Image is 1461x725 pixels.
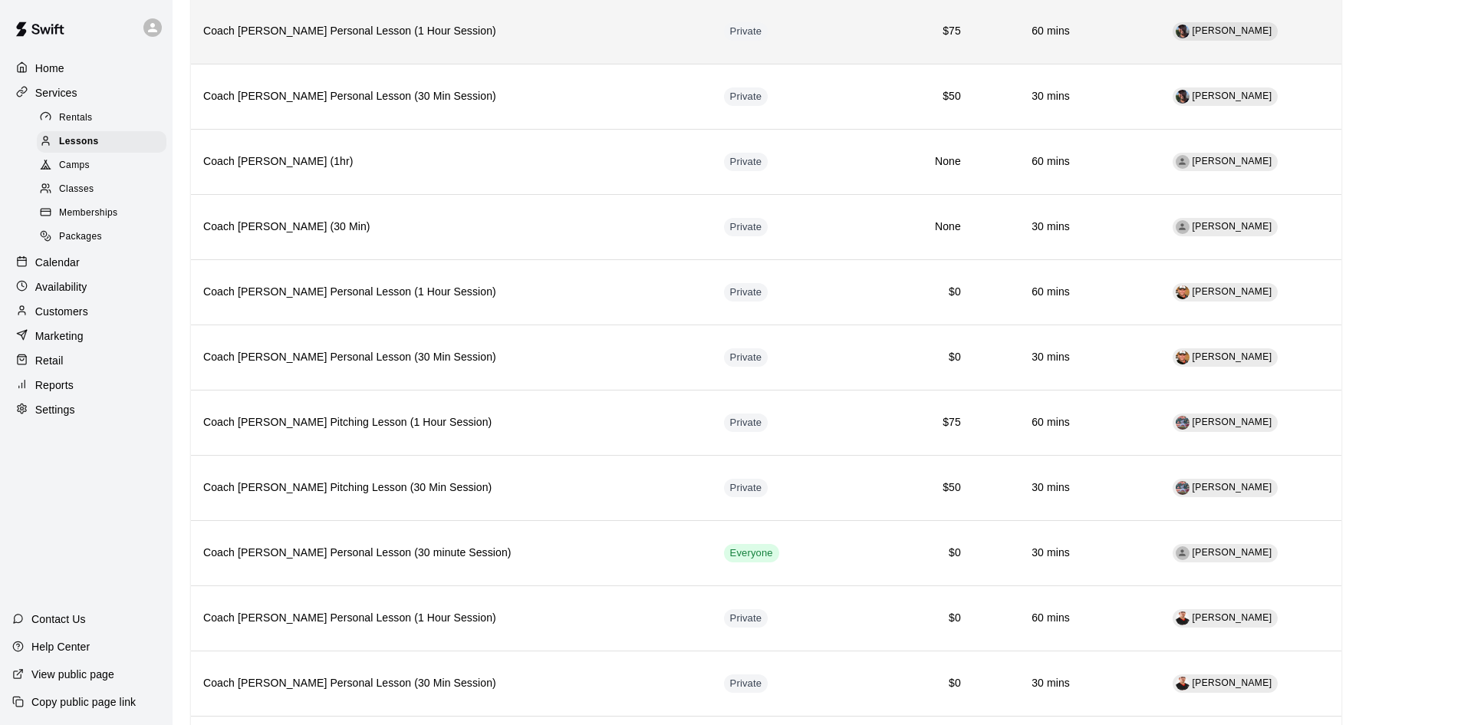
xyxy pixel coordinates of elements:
[724,285,768,300] span: Private
[203,88,699,105] h6: Coach [PERSON_NAME] Personal Lesson (30 Min Session)
[724,25,768,39] span: Private
[31,667,114,682] p: View public page
[12,275,160,298] a: Availability
[31,639,90,654] p: Help Center
[724,546,779,561] span: Everyone
[59,182,94,197] span: Classes
[1193,286,1272,297] span: [PERSON_NAME]
[12,349,160,372] a: Retail
[986,88,1070,105] h6: 30 mins
[35,328,84,344] p: Marketing
[37,130,173,153] a: Lessons
[724,677,768,691] span: Private
[849,23,961,40] h6: $75
[1176,285,1190,299] img: Ryan Hoffman
[37,106,173,130] a: Rentals
[12,374,160,397] a: Reports
[986,284,1070,301] h6: 60 mins
[35,61,64,76] p: Home
[724,544,779,562] div: This service is visible to all of your customers
[986,479,1070,496] h6: 30 mins
[1176,546,1190,560] div: Ashley Schmalfeldt
[849,414,961,431] h6: $75
[986,545,1070,562] h6: 30 mins
[35,402,75,417] p: Settings
[35,304,88,319] p: Customers
[203,349,699,366] h6: Coach [PERSON_NAME] Personal Lesson (30 Min Session)
[849,153,961,170] h6: None
[1193,351,1272,362] span: [PERSON_NAME]
[724,609,768,628] div: This service is hidden, and can only be accessed via a direct link
[724,414,768,432] div: This service is hidden, and can only be accessed via a direct link
[59,134,99,150] span: Lessons
[1193,547,1272,558] span: [PERSON_NAME]
[724,479,768,497] div: This service is hidden, and can only be accessed via a direct link
[1193,677,1272,688] span: [PERSON_NAME]
[203,219,699,236] h6: Coach [PERSON_NAME] (30 Min)
[849,545,961,562] h6: $0
[59,229,102,245] span: Packages
[12,57,160,80] a: Home
[31,694,136,710] p: Copy public page link
[59,158,90,173] span: Camps
[1193,482,1272,493] span: [PERSON_NAME]
[12,325,160,348] a: Marketing
[986,219,1070,236] h6: 30 mins
[37,203,166,224] div: Memberships
[1193,417,1272,427] span: [PERSON_NAME]
[35,255,80,270] p: Calendar
[1176,155,1190,169] div: Drew Evanson
[724,283,768,302] div: This service is hidden, and can only be accessed via a direct link
[724,153,768,171] div: This service is hidden, and can only be accessed via a direct link
[31,611,86,627] p: Contact Us
[724,218,768,236] div: This service is hidden, and can only be accessed via a direct link
[37,202,173,226] a: Memberships
[35,85,77,101] p: Services
[12,81,160,104] a: Services
[35,353,64,368] p: Retail
[12,300,160,323] a: Customers
[1176,90,1190,104] img: Randy Appleby
[1176,677,1190,690] div: Joe Zuleger
[203,545,699,562] h6: Coach [PERSON_NAME] Personal Lesson (30 minute Session)
[986,23,1070,40] h6: 60 mins
[1176,481,1190,495] img: Brandon Komar
[59,206,117,221] span: Memberships
[724,87,768,106] div: This service is hidden, and can only be accessed via a direct link
[35,377,74,393] p: Reports
[724,90,768,104] span: Private
[849,284,961,301] h6: $0
[986,675,1070,692] h6: 30 mins
[1193,612,1272,623] span: [PERSON_NAME]
[37,155,166,176] div: Camps
[37,107,166,129] div: Rentals
[1176,416,1190,430] div: Brandon Komar
[986,414,1070,431] h6: 60 mins
[203,610,699,627] h6: Coach [PERSON_NAME] Personal Lesson (1 Hour Session)
[35,279,87,295] p: Availability
[203,23,699,40] h6: Coach [PERSON_NAME] Personal Lesson (1 Hour Session)
[1193,91,1272,101] span: [PERSON_NAME]
[203,414,699,431] h6: Coach [PERSON_NAME] Pitching Lesson (1 Hour Session)
[724,348,768,367] div: This service is hidden, and can only be accessed via a direct link
[59,110,93,126] span: Rentals
[1176,611,1190,625] img: Joe Zuleger
[1193,221,1272,232] span: [PERSON_NAME]
[1193,25,1272,36] span: [PERSON_NAME]
[12,251,160,274] a: Calendar
[1176,25,1190,38] img: Randy Appleby
[986,610,1070,627] h6: 60 mins
[724,22,768,41] div: This service is hidden, and can only be accessed via a direct link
